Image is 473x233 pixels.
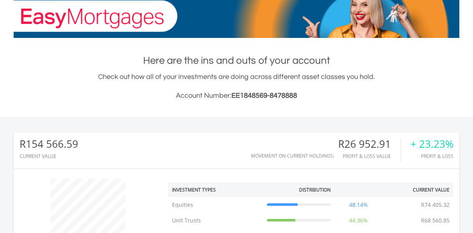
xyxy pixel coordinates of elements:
div: Movement on Current Holdings: [251,153,334,158]
td: 44.36% [335,213,382,228]
span: EE1848569-8478888 [231,92,297,99]
td: Equities [168,197,263,213]
h3: Account Number: [14,90,459,101]
div: CURRENT VALUE [20,154,78,159]
div: R154 566.59 [20,138,78,150]
div: Profit & Loss [410,154,453,159]
th: Current Value [382,183,453,197]
div: Check out how all of your investments are doing across different asset classes you hold. [14,72,459,101]
h1: Here are the ins and outs of your account [14,54,459,68]
div: + 23.23% [410,138,453,150]
div: Profit & Loss Value [338,154,401,159]
td: R74 405.32 [417,197,453,213]
td: R68 560.85 [417,213,453,228]
div: Distribution [299,186,331,193]
td: 48.14% [335,197,382,213]
div: R26 952.91 [338,138,401,150]
td: Unit Trusts [168,213,263,228]
th: Investment Types [168,183,263,197]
